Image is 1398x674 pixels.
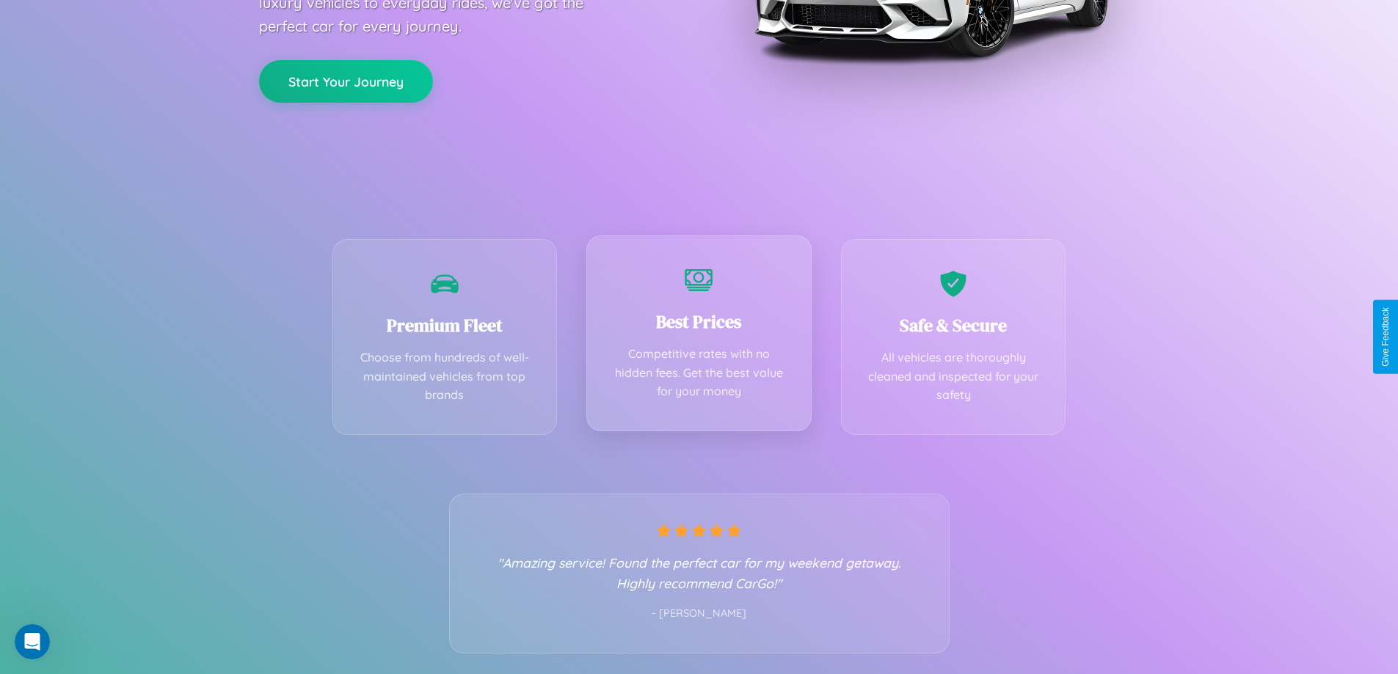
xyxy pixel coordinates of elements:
p: - [PERSON_NAME] [479,604,920,623]
p: All vehicles are thoroughly cleaned and inspected for your safety [864,348,1044,405]
p: "Amazing service! Found the perfect car for my weekend getaway. Highly recommend CarGo!" [479,552,920,593]
button: Start Your Journey [259,60,433,103]
div: Give Feedback [1380,307,1391,367]
h3: Safe & Secure [864,313,1044,337]
iframe: Intercom live chat [15,624,50,659]
h3: Best Prices [609,309,789,334]
p: Competitive rates with no hidden fees. Get the best value for your money [609,345,789,401]
p: Choose from hundreds of well-maintained vehicles from top brands [355,348,535,405]
h3: Premium Fleet [355,313,535,337]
